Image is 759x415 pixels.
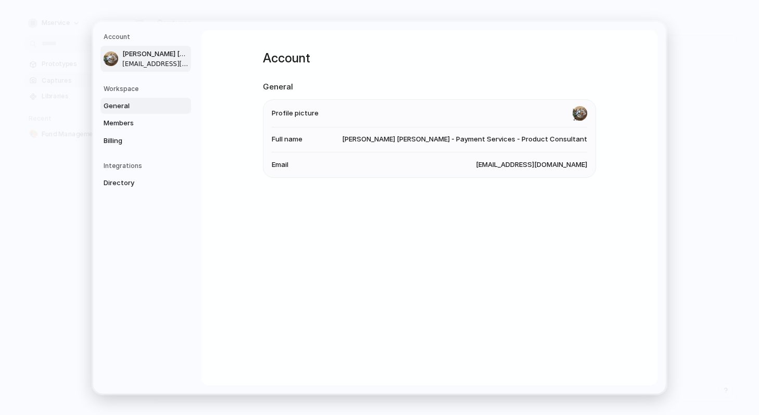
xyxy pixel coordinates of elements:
[476,159,587,170] span: [EMAIL_ADDRESS][DOMAIN_NAME]
[104,32,191,42] h5: Account
[263,81,596,93] h2: General
[104,135,170,146] span: Billing
[100,132,191,149] a: Billing
[342,134,587,145] span: [PERSON_NAME] [PERSON_NAME] - Payment Services - Product Consultant
[263,49,596,68] h1: Account
[104,161,191,171] h5: Integrations
[104,178,170,188] span: Directory
[272,134,302,145] span: Full name
[104,100,170,111] span: General
[272,159,288,170] span: Email
[272,108,319,118] span: Profile picture
[104,118,170,128] span: Members
[122,49,189,59] span: [PERSON_NAME] [PERSON_NAME] - Payment Services - Product Consultant
[100,115,191,132] a: Members
[100,175,191,191] a: Directory
[104,84,191,93] h5: Workspace
[100,97,191,114] a: General
[122,59,189,68] span: [EMAIL_ADDRESS][DOMAIN_NAME]
[100,46,191,72] a: [PERSON_NAME] [PERSON_NAME] - Payment Services - Product Consultant[EMAIL_ADDRESS][DOMAIN_NAME]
